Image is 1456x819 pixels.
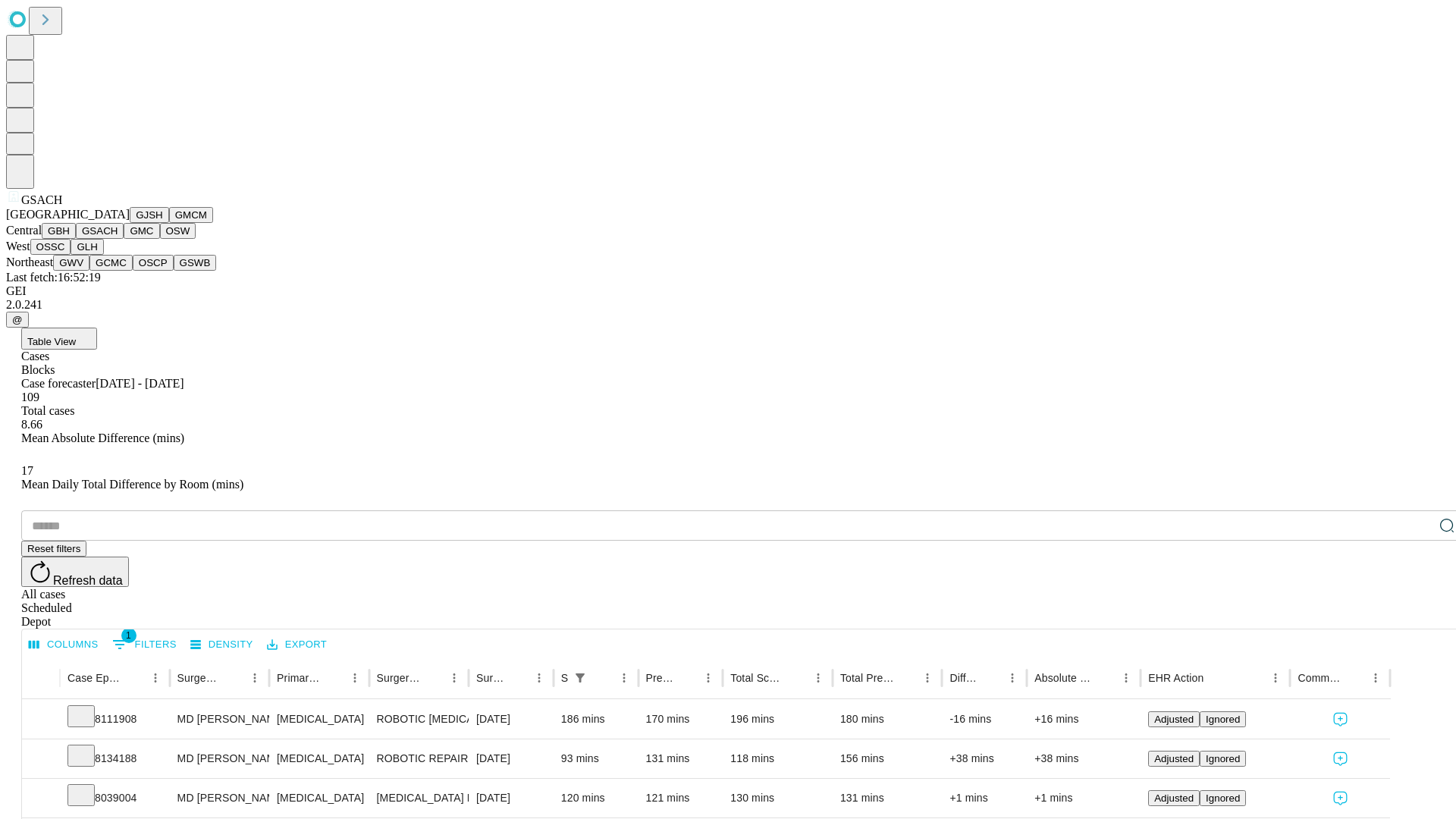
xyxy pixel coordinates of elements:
[6,240,30,253] span: West
[21,193,62,206] span: GSACH
[27,543,80,554] span: Reset filters
[476,739,546,778] div: [DATE]
[177,700,262,739] div: MD [PERSON_NAME]
[570,667,591,689] div: 1 active filter
[21,541,86,557] button: Reset filters
[730,700,825,739] div: 196 mins
[561,672,568,684] div: Scheduled In Room Duration
[1206,792,1240,804] span: Ignored
[133,255,174,271] button: OSCP
[42,223,76,239] button: GBH
[377,779,461,817] div: [MEDICAL_DATA] DIAGNOSTIC
[444,667,465,689] button: Menu
[6,312,29,328] button: @
[277,779,361,817] div: [MEDICAL_DATA]
[187,633,257,657] button: Density
[646,739,716,778] div: 131 mins
[476,700,546,739] div: [DATE]
[646,779,716,817] div: 121 mins
[21,391,39,403] span: 109
[730,779,825,817] div: 130 mins
[160,223,196,239] button: OSW
[570,667,591,689] button: Show filters
[169,207,213,223] button: GMCM
[507,667,529,689] button: Sort
[377,672,421,684] div: Surgery Name
[1265,667,1286,689] button: Menu
[124,667,145,689] button: Sort
[67,672,122,684] div: Case Epic Id
[108,632,180,657] button: Show filters
[1206,753,1240,764] span: Ignored
[949,779,1019,817] div: +1 mins
[21,464,33,477] span: 17
[1154,714,1194,725] span: Adjusted
[177,672,221,684] div: Surgeon Name
[917,667,938,689] button: Menu
[949,672,979,684] div: Difference
[6,284,1450,298] div: GEI
[949,739,1019,778] div: +38 mins
[21,557,129,587] button: Refresh data
[1002,667,1023,689] button: Menu
[1154,753,1194,764] span: Adjusted
[76,223,124,239] button: GSACH
[130,207,169,223] button: GJSH
[786,667,808,689] button: Sort
[25,633,102,657] button: Select columns
[1148,672,1203,684] div: EHR Action
[808,667,829,689] button: Menu
[561,779,631,817] div: 120 mins
[1200,711,1246,727] button: Ignored
[53,574,123,587] span: Refresh data
[1148,790,1200,806] button: Adjusted
[223,667,244,689] button: Sort
[67,779,162,817] div: 8039004
[21,478,243,491] span: Mean Daily Total Difference by Room (mins)
[30,746,52,773] button: Expand
[1205,667,1226,689] button: Sort
[676,667,698,689] button: Sort
[277,672,321,684] div: Primary Service
[145,667,166,689] button: Menu
[949,700,1019,739] div: -16 mins
[277,739,361,778] div: [MEDICAL_DATA]
[476,672,506,684] div: Surgery Date
[592,667,613,689] button: Sort
[21,328,97,350] button: Table View
[646,700,716,739] div: 170 mins
[1094,667,1116,689] button: Sort
[840,700,935,739] div: 180 mins
[529,667,550,689] button: Menu
[174,255,217,271] button: GSWB
[6,208,130,221] span: [GEOGRAPHIC_DATA]
[1365,667,1386,689] button: Menu
[1034,739,1133,778] div: +38 mins
[646,672,676,684] div: Predicted In Room Duration
[6,298,1450,312] div: 2.0.241
[1034,700,1133,739] div: +16 mins
[840,779,935,817] div: 131 mins
[344,667,366,689] button: Menu
[89,255,133,271] button: GCMC
[613,667,635,689] button: Menu
[244,667,265,689] button: Menu
[840,739,935,778] div: 156 mins
[21,431,184,444] span: Mean Absolute Difference (mins)
[1154,792,1194,804] span: Adjusted
[67,700,162,739] div: 8111908
[96,377,184,390] span: [DATE] - [DATE]
[1034,672,1093,684] div: Absolute Difference
[71,239,103,255] button: GLH
[30,239,71,255] button: OSSC
[21,404,74,417] span: Total cases
[1200,790,1246,806] button: Ignored
[1034,779,1133,817] div: +1 mins
[561,700,631,739] div: 186 mins
[1206,714,1240,725] span: Ignored
[1148,751,1200,767] button: Adjusted
[1200,751,1246,767] button: Ignored
[730,672,785,684] div: Total Scheduled Duration
[21,377,96,390] span: Case forecaster
[323,667,344,689] button: Sort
